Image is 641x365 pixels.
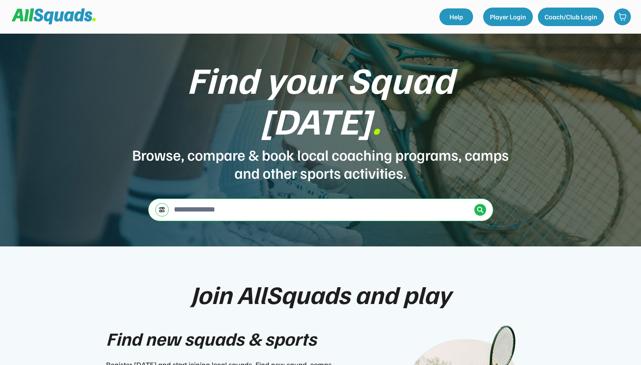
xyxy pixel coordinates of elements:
div: Browse, compare & book local coaching programs, camps and other sports activities. [131,145,510,182]
a: Help [439,8,473,25]
div: Find your Squad [DATE] [131,59,510,140]
div: Join AllSquads and play [191,280,451,308]
img: Icon%20%2838%29.svg [477,206,484,213]
img: Squad%20Logo.svg [12,8,96,24]
img: shopping-cart-01%20%281%29.svg [618,13,627,21]
img: settings-03.svg [159,206,165,213]
button: Player Login [483,8,533,26]
button: Coach/Club Login [538,8,604,26]
font: . [372,97,381,143]
div: Find new squads & sports [106,325,317,352]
